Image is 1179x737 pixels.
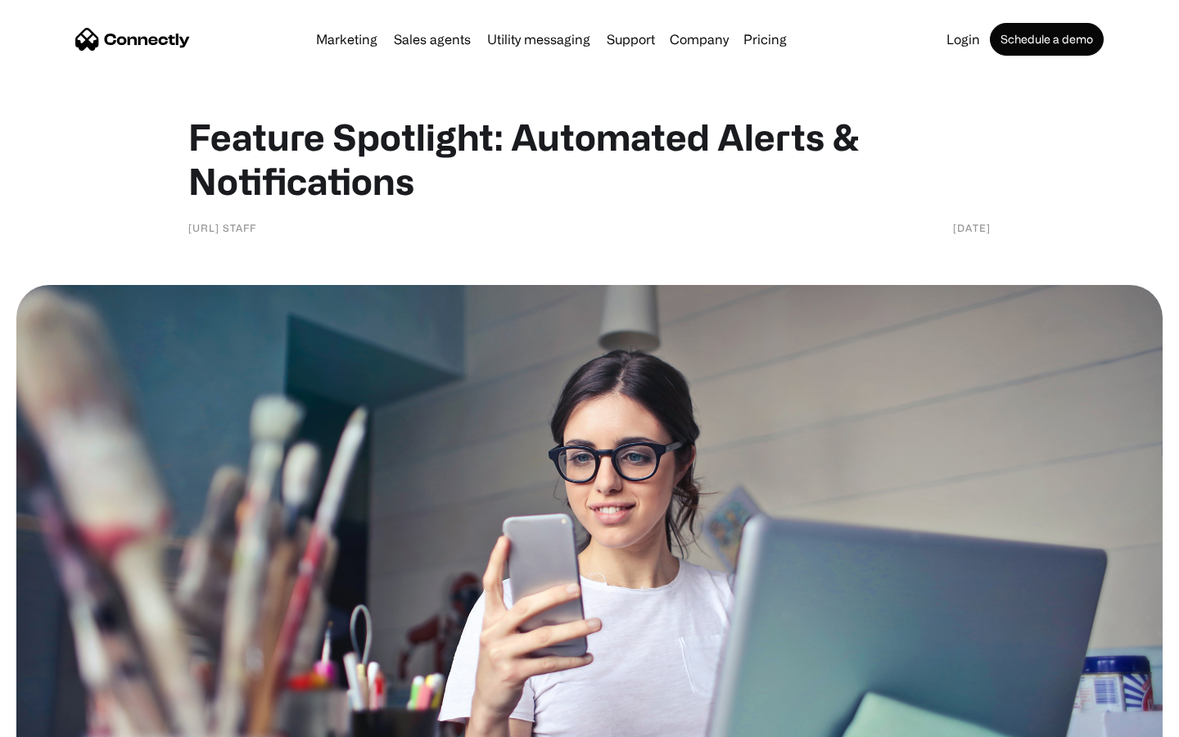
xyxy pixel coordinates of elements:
ul: Language list [33,708,98,731]
aside: Language selected: English [16,708,98,731]
a: Support [600,33,662,46]
div: [URL] staff [188,219,256,236]
h1: Feature Spotlight: Automated Alerts & Notifications [188,115,991,203]
div: [DATE] [953,219,991,236]
a: Sales agents [387,33,477,46]
a: Utility messaging [481,33,597,46]
a: Pricing [737,33,793,46]
a: Schedule a demo [990,23,1104,56]
a: Login [940,33,987,46]
div: Company [670,28,729,51]
a: Marketing [309,33,384,46]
